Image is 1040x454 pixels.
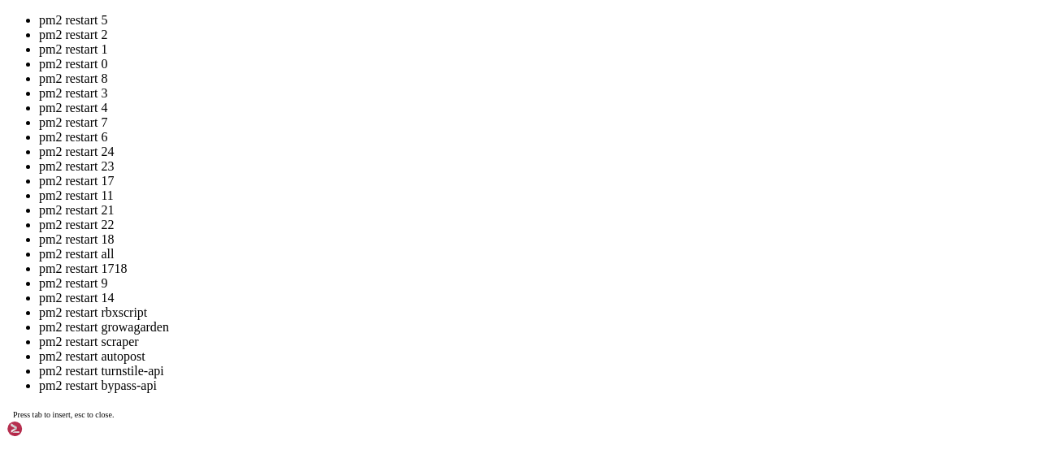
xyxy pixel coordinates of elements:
span: │ [175,183,182,196]
span: │ [201,237,208,250]
span: 2 [19,210,26,223]
span: status [110,183,149,196]
span: │ [299,237,305,250]
x-row: Piar-Flow 1 0% 123.3mb [6,210,830,224]
span: │ [175,224,182,237]
li: pm2 restart 8 [39,71,1033,86]
span: fork [117,237,143,251]
span: │ [149,183,156,196]
span: │ [39,237,45,250]
span: │ [175,237,182,250]
li: pm2 restart 2 [39,28,1033,42]
span: 1 [19,237,26,250]
span: online [214,237,253,250]
li: pm2 restart 0 [39,57,1033,71]
span: │ [6,183,13,196]
span: │ [104,183,110,196]
x-row: bypassbot 153 0% 114.3mb [6,237,830,251]
x-row: not required on a system that users do not log into. [6,102,830,115]
li: pm2 restart 3 [39,86,1033,101]
span: Press tab to insert, esc to close. [13,410,114,419]
span: memory [182,183,221,196]
span: │ [6,224,13,237]
span: │ [331,224,338,237]
span: fork [117,224,143,238]
div: (32, 19) [227,265,233,279]
li: pm2 restart 23 [39,159,1033,174]
span: online [201,210,240,223]
x-row: Last login: [DATE] from [TECHNICAL_ID] [6,142,830,156]
span: │ [266,210,273,223]
li: pm2 restart 4 [39,101,1033,115]
li: pm2 restart bypass-api [39,378,1033,393]
li: pm2 restart 18 [39,232,1033,247]
li: pm2 restart 14 [39,291,1033,305]
span: mode [65,183,91,196]
li: pm2 restart 1718 [39,262,1033,276]
x-row: This system has been minimized by removing packages and content that are [6,88,830,102]
span: │ [188,210,195,223]
x-row: * Documentation: [URL][DOMAIN_NAME] [6,33,830,47]
img: Shellngn [6,421,100,437]
li: pm2 restart 17 [39,174,1033,188]
span: └────┴────────────────────┴──────────┴──────┴───────────┴──────────┴──────────┘ [6,251,520,264]
li: pm2 restart 7 [39,115,1033,130]
li: pm2 restart 1 [39,42,1033,57]
li: pm2 restart 11 [39,188,1033,203]
span: name [32,183,58,196]
li: pm2 restart turnstile-api [39,364,1033,378]
span: │ [351,237,357,250]
span: │ [6,210,13,223]
x-row: Welcome to Ubuntu 22.04.5 LTS (GNU/Linux 5.15.0-144-generic x86_64) [6,6,830,20]
li: pm2 restart all [39,247,1033,262]
span: │ [6,237,13,250]
x-row: bypassapi 0 0% 56.8mb [6,224,830,238]
span: │ [26,183,32,196]
span: │ [39,210,45,223]
span: │ [286,210,292,223]
span: │ [104,224,110,237]
li: pm2 restart growagarden [39,320,1033,335]
span: ├────┼────────────────────┼──────────┼──────┼───────────┼──────────┼──────────┤ [6,197,520,210]
span: │ [58,183,65,196]
span: │ [175,210,182,223]
span: │ [104,237,110,250]
span: fork [117,210,143,224]
span: │ [266,224,273,237]
li: pm2 restart 9 [39,276,1033,291]
li: pm2 restart 5 [39,13,1033,28]
x-row: root@big-country:~# pm2 restart [6,265,830,279]
x-row: root@big-country:~# pm2 list [6,156,830,170]
x-row: To restore this content, you can run the 'unminimize' command. [6,128,830,142]
span: │ [91,183,97,196]
span: ┌────┬────────────────────┬──────────┬──────┬───────────┬──────────┬──────────┐ [6,170,520,183]
span: id [13,183,26,196]
span: │ [221,183,227,196]
span: 0 [19,224,26,237]
li: pm2 restart 24 [39,145,1033,159]
span: │ [279,237,286,250]
x-row: * Support: [URL][DOMAIN_NAME] [6,61,830,75]
li: pm2 restart 21 [39,203,1033,218]
span: cpu [156,183,175,196]
span: │ [188,224,195,237]
span: │ [104,210,110,223]
span: │ [286,224,292,237]
span: │ [338,210,344,223]
li: pm2 restart scraper [39,335,1033,349]
span: online [201,224,240,237]
li: pm2 restart 6 [39,130,1033,145]
span: │ [39,224,45,237]
li: pm2 restart 22 [39,218,1033,232]
li: pm2 restart autopost [39,349,1033,364]
x-row: * Management: [URL][DOMAIN_NAME] [6,47,830,61]
li: pm2 restart rbxscript [39,305,1033,320]
span: ↺ [97,183,104,196]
